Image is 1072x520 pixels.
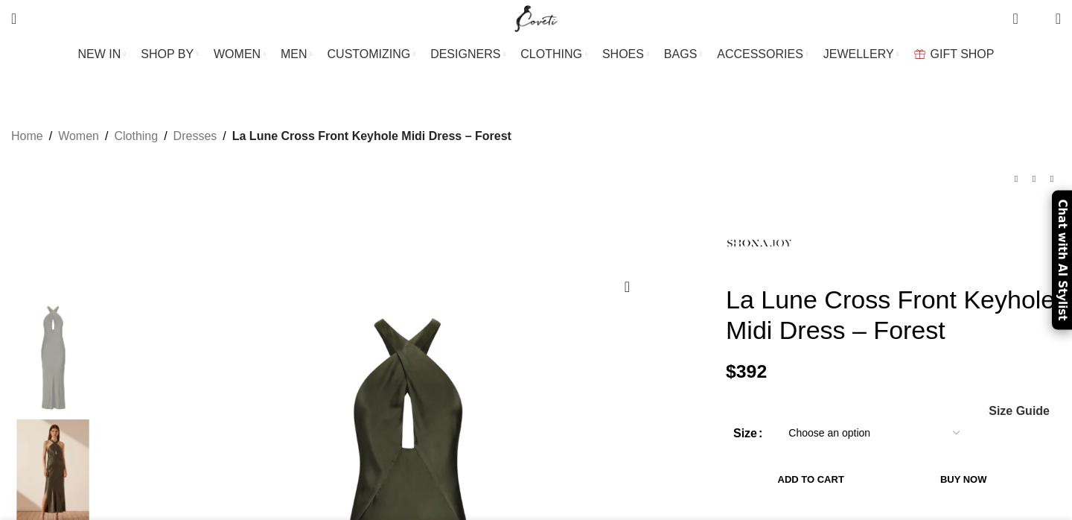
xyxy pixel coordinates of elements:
[11,127,43,146] a: Home
[78,47,121,61] span: NEW IN
[1030,4,1044,34] div: My Wishlist
[78,39,127,69] a: NEW IN
[1005,4,1025,34] a: 0
[602,39,649,69] a: SHOES
[4,39,1068,69] div: Main navigation
[726,361,767,381] bdi: 392
[717,47,803,61] span: ACCESSORIES
[141,47,194,61] span: SHOP BY
[914,39,995,69] a: GIFT SHOP
[914,49,925,59] img: GiftBag
[988,405,1050,417] a: Size Guide
[281,47,307,61] span: MEN
[141,39,199,69] a: SHOP BY
[430,39,505,69] a: DESIGNERS
[823,47,894,61] span: JEWELLERY
[114,127,158,146] a: Clothing
[602,47,644,61] span: SHOES
[214,47,261,61] span: WOMEN
[733,424,762,443] label: Size
[4,4,24,34] a: Search
[989,405,1050,417] span: Size Guide
[664,47,697,61] span: BAGS
[430,47,500,61] span: DESIGNERS
[520,39,587,69] a: CLOTHING
[1014,7,1025,19] span: 0
[664,39,702,69] a: BAGS
[11,127,511,146] nav: Breadcrumb
[232,127,511,146] span: La Lune Cross Front Keyhole Midi Dress – Forest
[823,39,899,69] a: JEWELLERY
[1033,15,1044,26] span: 0
[7,303,98,412] img: Shona Joy dress
[328,47,411,61] span: CUSTOMIZING
[717,39,808,69] a: ACCESSORIES
[896,463,1031,495] button: Buy now
[1043,170,1061,188] a: Next product
[726,210,793,277] img: Shona Joy
[328,39,416,69] a: CUSTOMIZING
[281,39,312,69] a: MEN
[511,11,561,24] a: Site logo
[173,127,217,146] a: Dresses
[726,361,736,381] span: $
[520,47,582,61] span: CLOTHING
[931,47,995,61] span: GIFT SHOP
[726,285,1061,346] h1: La Lune Cross Front Keyhole Midi Dress – Forest
[1007,170,1025,188] a: Previous product
[58,127,99,146] a: Women
[733,463,888,495] button: Add to cart
[214,39,266,69] a: WOMEN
